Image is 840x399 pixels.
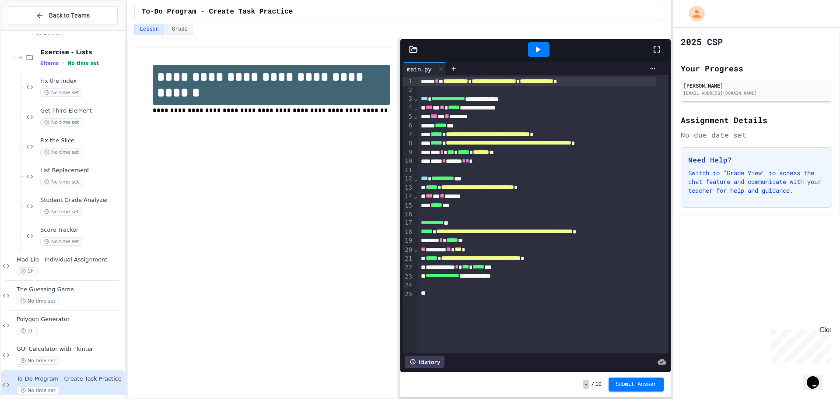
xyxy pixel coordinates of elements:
[402,130,413,139] div: 7
[17,316,123,323] span: Polygon Generator
[681,35,723,48] h1: 2025 CSP
[402,95,413,103] div: 3
[402,290,413,299] div: 25
[17,267,38,275] span: 1h
[681,62,832,74] h2: Your Progress
[67,60,99,66] span: No time set
[17,346,123,353] span: GUI Calculator with Tkinter
[3,4,60,56] div: Chat with us now!Close
[40,208,83,216] span: No time set
[402,139,413,148] div: 8
[413,104,418,111] span: Fold line
[402,64,436,74] div: main.py
[40,167,123,174] span: List Replacement
[402,272,413,281] div: 23
[402,157,413,166] div: 10
[8,6,118,25] button: Back to Teams
[402,86,413,95] div: 2
[402,192,413,201] div: 14
[402,237,413,245] div: 19
[40,60,59,66] span: 6 items
[40,178,83,186] span: No time set
[688,169,825,195] p: Switch to "Grade View" to access the chat feature and communicate with your teacher for help and ...
[402,103,413,112] div: 4
[681,130,832,140] div: No due date set
[134,24,164,35] button: Lesson
[49,11,90,20] span: Back to Teams
[616,381,657,388] span: Submit Answer
[402,174,413,183] div: 12
[803,364,831,390] iframe: chat widget
[17,286,123,293] span: The Guessing Game
[402,210,413,219] div: 16
[402,62,447,75] div: main.py
[402,254,413,263] div: 21
[413,246,418,253] span: Fold line
[40,107,123,115] span: Get Third Element
[609,378,664,392] button: Submit Answer
[583,380,589,389] span: -
[402,281,413,290] div: 24
[402,246,413,254] div: 20
[40,148,83,156] span: No time set
[17,375,123,383] span: To-Do Program - Create Task Practice
[413,193,418,200] span: Fold line
[681,114,832,126] h2: Assignment Details
[402,113,413,121] div: 5
[40,48,123,56] span: Exercise - Lists
[40,226,123,234] span: Score Tracker
[17,256,123,264] span: Mad Lib - Individual Assignment
[413,95,418,102] span: Fold line
[595,381,602,388] span: 10
[683,90,829,96] div: [EMAIL_ADDRESS][DOMAIN_NAME]
[402,166,413,175] div: 11
[413,113,418,120] span: Fold line
[62,60,64,67] span: •
[591,381,594,388] span: /
[17,297,59,305] span: No time set
[683,81,829,89] div: [PERSON_NAME]
[142,7,293,17] span: To-Do Program - Create Task Practice
[767,326,831,363] iframe: chat widget
[17,327,38,335] span: 1h
[402,77,413,86] div: 1
[40,118,83,127] span: No time set
[680,4,707,24] div: My Account
[40,197,123,204] span: Student Grade Analyzer
[402,121,413,130] div: 6
[688,155,825,165] h3: Need Help?
[17,386,59,395] span: No time set
[402,184,413,192] div: 13
[17,357,59,365] span: No time set
[40,88,83,97] span: No time set
[402,219,413,227] div: 17
[40,78,123,85] span: Fix the Index
[413,175,418,182] span: Fold line
[402,148,413,157] div: 9
[40,137,123,145] span: Fix the Slice
[402,228,413,237] div: 18
[405,356,444,368] div: History
[40,237,83,246] span: No time set
[402,201,413,210] div: 15
[402,263,413,272] div: 22
[166,24,193,35] button: Grade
